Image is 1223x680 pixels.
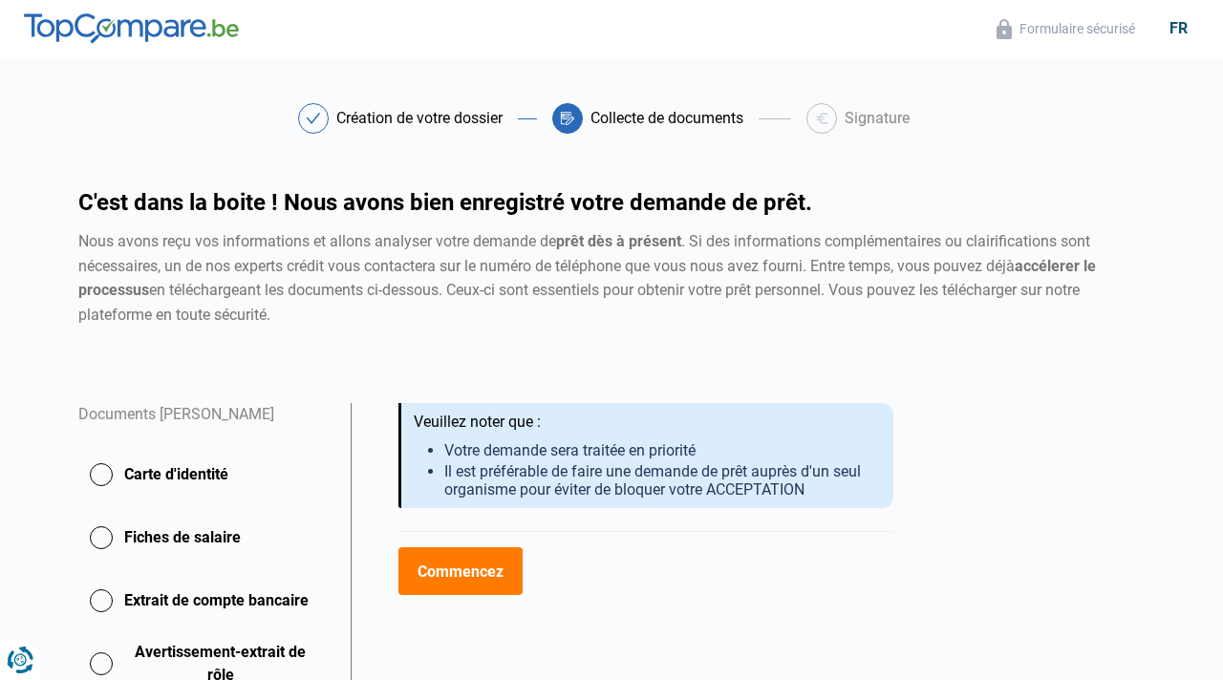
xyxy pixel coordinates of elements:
[78,191,1145,214] h1: C'est dans la boite ! Nous avons bien enregistré votre demande de prêt.
[78,403,328,451] div: Documents [PERSON_NAME]
[398,547,522,595] button: Commencez
[78,577,328,625] button: Extrait de compte bancaire
[336,111,503,126] div: Création de votre dossier
[1158,19,1199,37] div: fr
[78,229,1145,327] div: Nous avons reçu vos informations et allons analyser votre demande de . Si des informations complé...
[78,514,328,562] button: Fiches de salaire
[444,462,878,499] li: Il est préférable de faire une demande de prêt auprès d'un seul organisme pour éviter de bloquer ...
[78,451,328,499] button: Carte d'identité
[991,18,1141,40] button: Formulaire sécurisé
[556,232,681,250] strong: prêt dès à présent
[24,13,239,44] img: TopCompare.be
[845,111,910,126] div: Signature
[590,111,743,126] div: Collecte de documents
[444,441,878,459] li: Votre demande sera traitée en priorité
[414,413,878,432] div: Veuillez noter que :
